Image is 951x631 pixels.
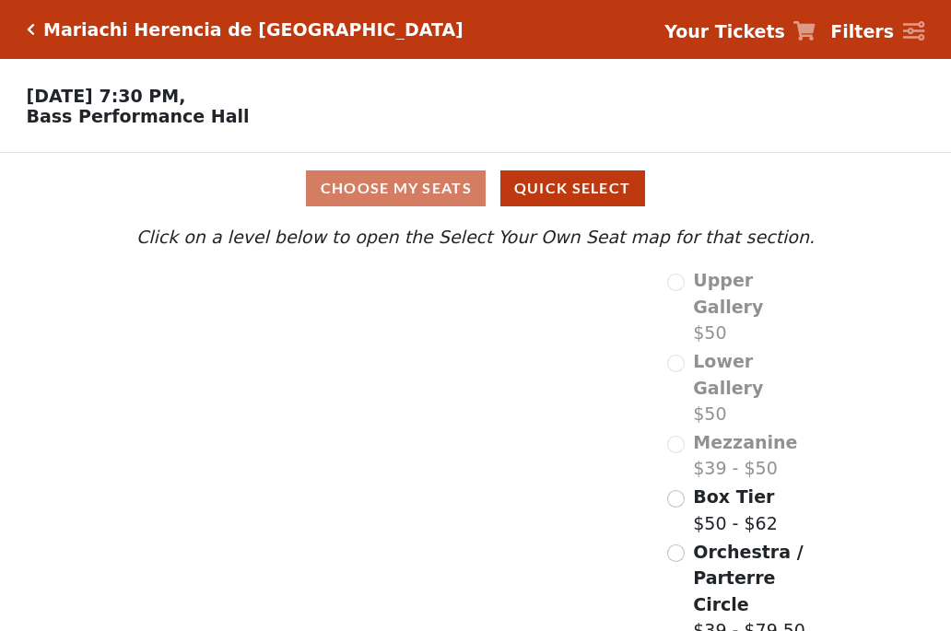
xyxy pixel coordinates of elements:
[693,351,763,398] span: Lower Gallery
[338,451,551,579] path: Orchestra / Parterre Circle - Seats Available: 647
[693,429,797,482] label: $39 - $50
[664,18,816,45] a: Your Tickets
[693,486,774,507] span: Box Tier
[664,21,785,41] strong: Your Tickets
[239,318,461,388] path: Lower Gallery - Seats Available: 0
[693,270,763,317] span: Upper Gallery
[693,542,803,614] span: Orchestra / Parterre Circle
[830,21,894,41] strong: Filters
[693,348,819,427] label: $50
[222,276,432,327] path: Upper Gallery - Seats Available: 0
[693,484,777,536] label: $50 - $62
[43,19,464,41] h5: Mariachi Herencia de [GEOGRAPHIC_DATA]
[132,224,819,251] p: Click on a level below to open the Select Your Own Seat map for that section.
[693,267,819,346] label: $50
[693,432,797,452] span: Mezzanine
[830,18,924,45] a: Filters
[27,23,35,36] a: Click here to go back to filters
[500,170,645,206] button: Quick Select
